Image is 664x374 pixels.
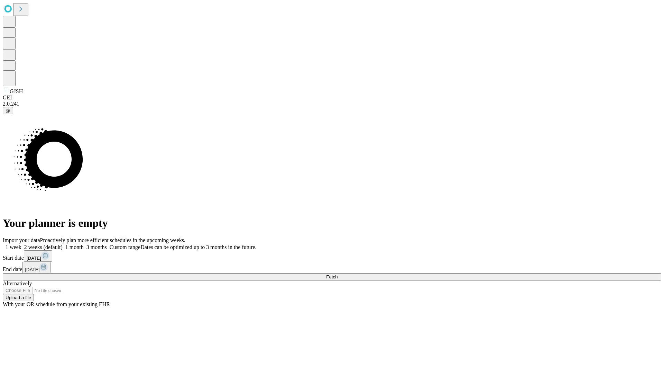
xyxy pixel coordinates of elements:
span: GJSH [10,88,23,94]
div: End date [3,262,661,273]
span: Dates can be optimized up to 3 months in the future. [140,244,256,250]
span: Fetch [326,274,338,279]
span: Custom range [110,244,140,250]
span: 3 months [86,244,107,250]
span: [DATE] [27,256,41,261]
span: 1 week [6,244,21,250]
span: Import your data [3,237,40,243]
h1: Your planner is empty [3,217,661,230]
button: Upload a file [3,294,34,301]
span: Proactively plan more efficient schedules in the upcoming weeks. [40,237,185,243]
button: [DATE] [22,262,50,273]
span: With your OR schedule from your existing EHR [3,301,110,307]
span: @ [6,108,10,113]
span: 1 month [65,244,84,250]
div: GEI [3,95,661,101]
button: [DATE] [24,250,52,262]
span: [DATE] [25,267,39,272]
span: Alternatively [3,280,32,286]
div: Start date [3,250,661,262]
button: Fetch [3,273,661,280]
span: 2 weeks (default) [24,244,63,250]
div: 2.0.241 [3,101,661,107]
button: @ [3,107,13,114]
